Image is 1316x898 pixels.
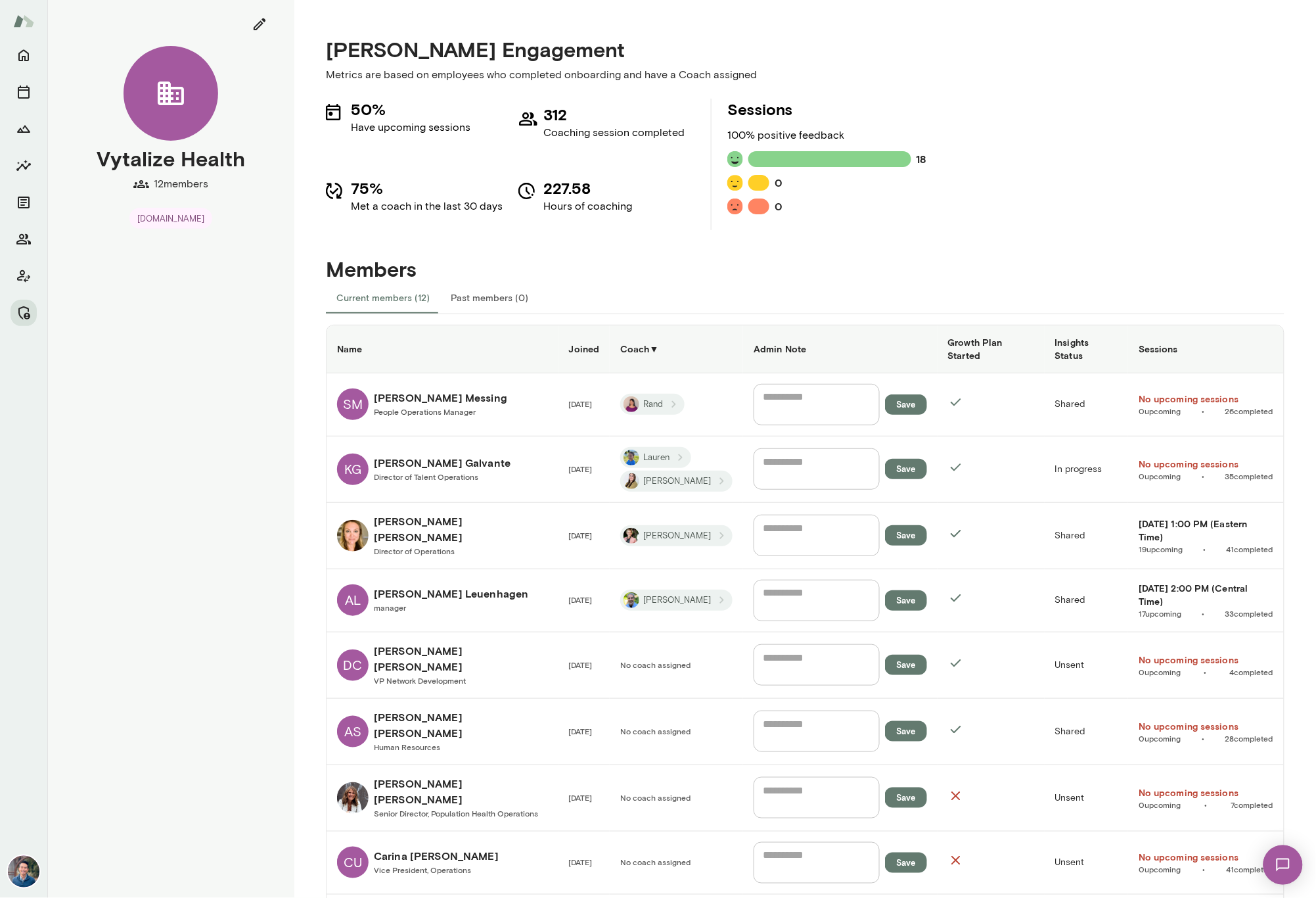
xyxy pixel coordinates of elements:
[1225,471,1273,481] a: 35completed
[1139,343,1273,356] h6: Sessions
[13,9,34,34] img: Mento
[620,343,733,356] h6: Coach ▼
[1231,799,1273,810] span: 7 completed
[374,603,406,612] span: manager
[1139,653,1273,667] a: No upcoming sessions
[11,153,37,179] button: Insights
[620,394,685,415] div: Rand IrikatRand
[727,128,927,143] p: 100 % positive feedback
[754,343,926,356] h6: Admin Note
[1139,544,1183,554] a: 19upcoming
[374,676,466,685] span: VP Network Development
[11,226,37,252] button: Members
[1045,765,1129,832] td: Unsent
[620,660,691,669] span: No coach assigned
[374,776,548,807] h6: [PERSON_NAME] [PERSON_NAME]
[337,847,548,878] a: CUCarina [PERSON_NAME]Vice President, Operations
[1139,786,1273,799] h6: No upcoming sessions
[624,528,639,544] img: Kelly K. Oliver
[1139,392,1273,406] h6: No upcoming sessions
[885,655,927,675] button: Save
[1225,733,1273,744] a: 28completed
[374,809,538,818] span: Senior Director, Population Health Operations
[620,793,691,802] span: No coach assigned
[1045,632,1129,699] td: Unsent
[1139,406,1273,416] span: •
[337,650,369,681] div: DC
[326,282,440,314] button: Current members (12)
[569,343,600,356] h6: Joined
[1139,608,1181,619] span: 17 upcoming
[11,42,37,68] button: Home
[624,592,639,608] img: Charles Silvestro
[11,79,37,105] button: Sessions
[1139,458,1273,471] h6: No upcoming sessions
[569,726,593,736] span: [DATE]
[569,857,593,866] span: [DATE]
[727,99,927,120] h5: Sessions
[1139,471,1181,481] span: 0 upcoming
[374,472,478,481] span: Director of Talent Operations
[1225,733,1273,744] span: 28 completed
[885,459,927,479] button: Save
[11,116,37,142] button: Growth Plan
[1139,582,1273,608] a: [DATE] 2:00 PM (Central Time)
[620,471,733,492] div: Michelle Doan[PERSON_NAME]
[337,584,548,616] a: AL[PERSON_NAME] Leuenhagenmanager
[569,595,593,604] span: [DATE]
[337,782,369,814] img: Lori Schultz
[885,590,927,611] button: Save
[1225,608,1273,619] span: 33 completed
[374,546,455,555] span: Director of Operations
[1225,608,1273,619] a: 33completed
[374,865,471,874] span: Vice President, Operations
[1139,471,1273,481] span: •
[1227,864,1273,874] span: 41 completed
[1139,667,1181,677] a: 0upcoming
[543,125,685,141] p: Coaching session completed
[326,230,1284,281] h4: Members
[1227,544,1273,554] a: 41completed
[635,594,719,607] span: [PERSON_NAME]
[885,721,927,742] button: Save
[1139,864,1181,874] a: 0upcoming
[1139,733,1181,744] a: 0upcoming
[727,175,743,191] img: feedback icon
[1045,569,1129,632] td: Shared
[620,447,691,468] div: Lauren GambeeLauren
[624,473,639,489] img: Michelle Doan
[1230,667,1273,677] span: 4 completed
[1231,799,1273,810] a: 7completed
[326,37,1284,62] h4: [PERSON_NAME] Engagement
[8,856,39,887] img: Alex Yu
[326,67,1284,83] p: Metrics are based on employees who completed onboarding and have a Coach assigned
[917,151,927,167] h6: 18
[775,175,783,191] h6: 0
[337,513,548,558] a: Amanda Olson[PERSON_NAME] [PERSON_NAME]Director of Operations
[374,390,507,406] h6: [PERSON_NAME] Messing
[620,525,733,546] div: Kelly K. Oliver[PERSON_NAME]
[374,407,476,416] span: People Operations Manager
[620,857,691,866] span: No coach assigned
[624,396,639,412] img: Rand Irikat
[885,853,927,873] button: Save
[1139,667,1181,677] span: 0 upcoming
[635,452,677,464] span: Lauren
[1139,799,1181,810] span: 0 upcoming
[1230,667,1273,677] a: 4completed
[1225,471,1273,481] span: 35 completed
[569,464,593,473] span: [DATE]
[1139,544,1273,554] span: •
[1139,864,1181,874] span: 0 upcoming
[1139,733,1273,744] span: •
[635,398,671,411] span: Rand
[97,146,245,171] h4: Vytalize Health
[1139,667,1273,677] span: •
[337,584,369,616] div: AL
[374,513,548,545] h6: [PERSON_NAME] [PERSON_NAME]
[337,709,548,754] a: AS[PERSON_NAME] [PERSON_NAME]Human Resources
[1045,503,1129,569] td: Shared
[374,709,548,741] h6: [PERSON_NAME] [PERSON_NAME]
